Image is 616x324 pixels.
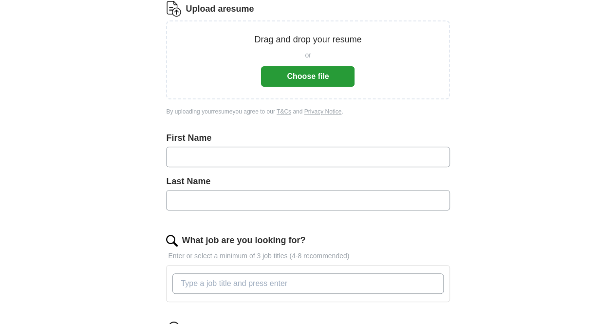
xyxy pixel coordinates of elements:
a: Privacy Notice [304,108,342,115]
label: Upload a resume [186,2,254,16]
a: T&Cs [277,108,291,115]
p: Enter or select a minimum of 3 job titles (4-8 recommended) [166,251,449,261]
label: First Name [166,132,449,145]
label: Last Name [166,175,449,188]
img: search.png [166,235,178,247]
label: What job are you looking for? [182,234,305,247]
img: CV Icon [166,1,182,17]
div: By uploading your resume you agree to our and . [166,107,449,116]
input: Type a job title and press enter [172,273,443,294]
button: Choose file [261,66,355,87]
p: Drag and drop your resume [254,33,361,46]
span: or [305,50,311,60]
